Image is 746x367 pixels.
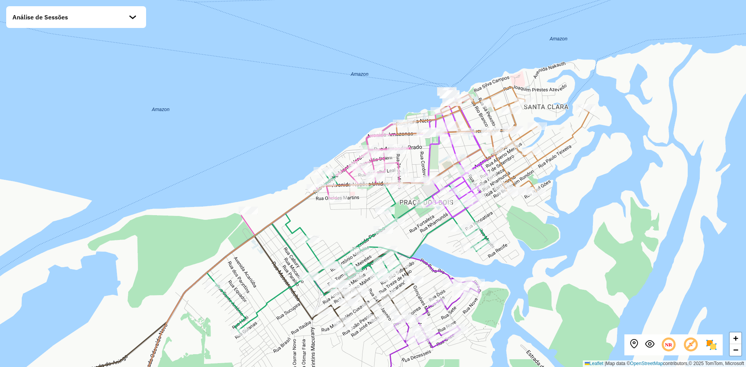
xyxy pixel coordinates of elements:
[683,337,699,353] span: Exibir rótulo
[733,333,738,343] span: +
[629,339,639,351] button: Centralizar mapa no depósito ou ponto de apoio
[730,344,741,356] a: Zoom out
[585,361,603,366] a: Leaflet
[12,12,68,22] span: Análise de Sessões
[733,345,738,355] span: −
[661,337,677,353] span: Ocultar NR
[705,339,718,351] img: Exibir/Ocultar setores
[730,332,741,344] a: Zoom in
[605,361,606,366] span: |
[630,361,663,366] a: OpenStreetMap
[583,360,746,367] div: Map data © contributors,© 2025 TomTom, Microsoft
[645,339,654,351] button: Exibir sessão original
